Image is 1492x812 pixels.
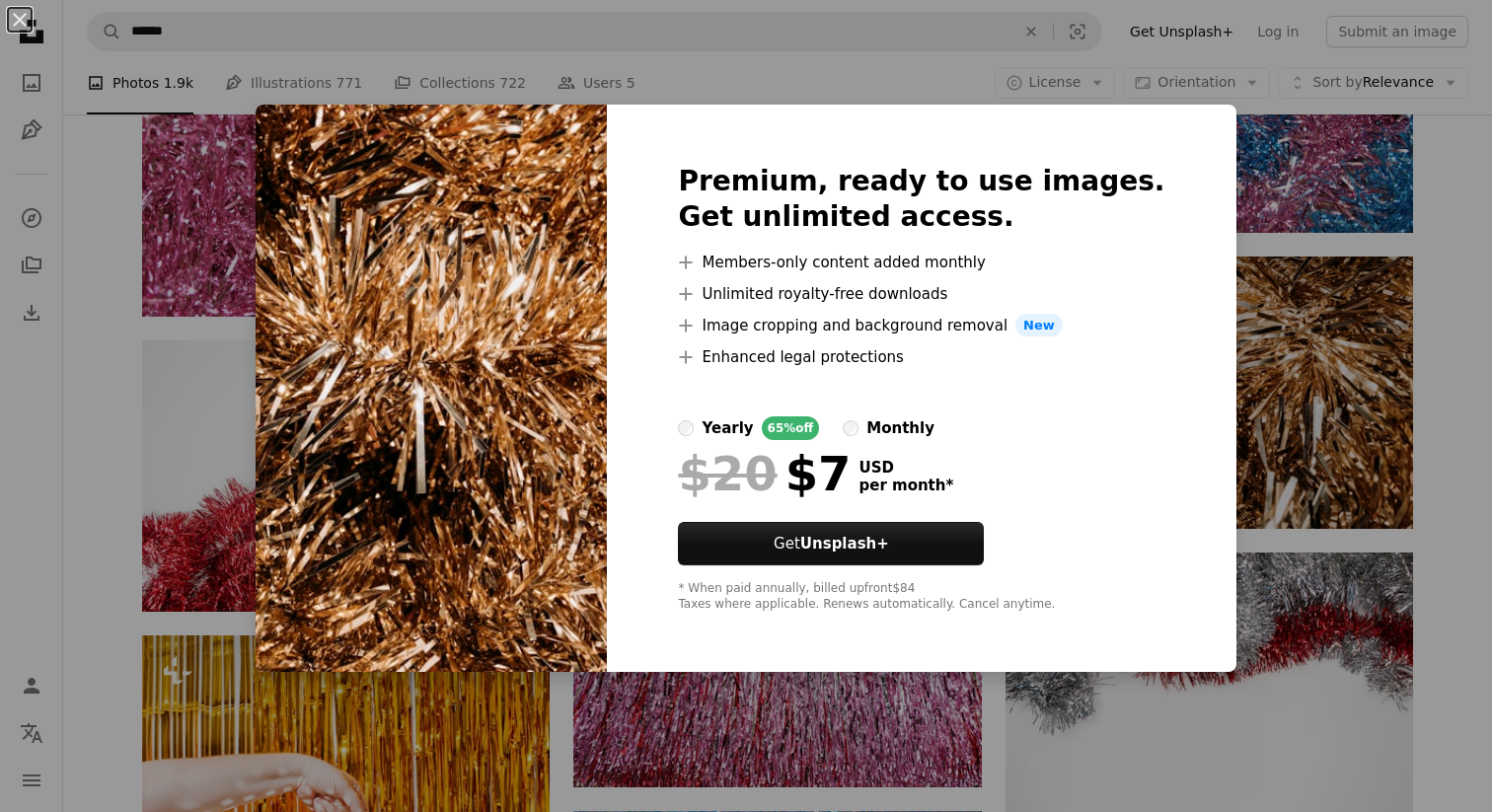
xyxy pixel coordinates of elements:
[678,448,777,499] span: $20
[843,420,858,436] input: monthly
[678,448,851,499] div: $7
[762,416,820,440] div: 65% off
[1015,314,1063,337] span: New
[678,581,1164,613] div: * When paid annually, billed upfront $84 Taxes where applicable. Renews automatically. Cancel any...
[678,345,1164,369] li: Enhanced legal protections
[702,416,753,440] div: yearly
[858,459,953,477] span: USD
[256,105,607,673] img: premium_photo-1673896018090-750e45460e22
[678,522,984,565] button: GetUnsplash+
[678,420,694,436] input: yearly65%off
[866,416,934,440] div: monthly
[858,477,953,494] span: per month *
[678,164,1164,235] h2: Premium, ready to use images. Get unlimited access.
[800,535,889,553] strong: Unsplash+
[678,251,1164,274] li: Members-only content added monthly
[678,314,1164,337] li: Image cropping and background removal
[678,282,1164,306] li: Unlimited royalty-free downloads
